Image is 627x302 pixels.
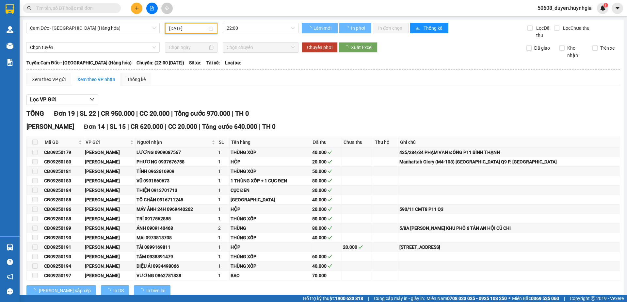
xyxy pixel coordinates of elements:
span: check [328,159,332,164]
th: Thu hộ [373,137,399,148]
span: ⚪️ [508,297,510,300]
span: question-circle [7,259,13,265]
span: | [98,109,99,117]
span: | [165,123,167,130]
span: [PERSON_NAME] [26,123,74,130]
td: CĐ09250180 [43,157,84,167]
div: CĐ09250181 [44,168,83,175]
span: | [259,123,261,130]
div: LƯƠNG 0909087567 [137,149,216,156]
img: warehouse-icon [7,26,13,33]
span: In biên lai [146,287,165,294]
span: | [564,295,565,302]
span: caret-down [615,5,620,11]
div: [PERSON_NAME] [85,168,134,175]
span: | [127,123,129,130]
div: CĐ09250197 [44,272,83,279]
div: ÁNH 0909140468 [137,225,216,232]
span: Làm mới [313,25,332,32]
div: 40.000 [312,262,341,270]
div: THIỆN 0913701713 [137,187,216,194]
div: 1 [218,158,228,165]
span: search [27,6,32,10]
span: Tài xế: [206,59,220,66]
div: CĐ09250179 [44,149,83,156]
div: 40.000 [312,234,341,241]
button: Làm mới [302,23,338,33]
div: 1 [218,215,228,222]
td: Cam Đức [84,261,136,271]
td: Cam Đức [84,271,136,280]
td: CĐ09250194 [43,261,84,271]
div: 1 [218,177,228,184]
div: [PERSON_NAME] [85,215,134,222]
div: [PERSON_NAME] [85,243,134,251]
span: loading [139,288,146,293]
span: Lọc Chưa thu [560,25,590,32]
span: | [368,295,369,302]
span: check [328,188,332,193]
td: CĐ09250184 [43,186,84,195]
td: CĐ09250186 [43,205,84,214]
div: CỤC ĐEN [231,187,310,194]
div: 50.000 [312,215,341,222]
td: Cam Đức [84,167,136,176]
div: 80.000 [312,225,341,232]
div: CĐ09250189 [44,225,83,232]
span: file-add [150,6,154,10]
span: Chọn chuyến [227,42,295,52]
div: 1 [218,149,228,156]
div: [PERSON_NAME] [85,272,134,279]
span: loading [106,288,113,293]
td: CĐ09250193 [43,252,84,261]
span: Kho nhận [565,44,587,59]
span: | [76,109,78,117]
span: Lọc VP Gửi [30,95,56,104]
div: MAI 0973818708 [137,234,216,241]
span: check [328,264,332,268]
span: check [328,254,332,259]
div: 435/284/34 PHẠM VĂN ĐỒNG P11 BÌNH THẠNH [399,149,619,156]
span: Tổng cước 640.000 [202,123,257,130]
span: CR 950.000 [101,109,135,117]
th: Tên hàng [230,137,311,148]
td: Cam Đức [84,252,136,261]
td: CĐ09250189 [43,224,84,233]
span: loading [344,45,351,50]
div: [STREET_ADDRESS] [399,243,619,251]
th: SL [217,137,229,148]
button: Chuyển phơi [302,42,338,53]
span: CR 620.000 [131,123,163,130]
td: CĐ09250183 [43,176,84,186]
span: | [171,109,173,117]
div: [PERSON_NAME] [85,149,134,156]
span: check [358,245,363,249]
div: 1 [218,234,228,241]
strong: 1900 633 818 [335,296,363,301]
td: CĐ09250179 [43,148,84,157]
span: SL 22 [80,109,96,117]
span: loading [32,288,39,293]
button: plus [131,3,142,14]
div: CĐ09250193 [44,253,83,260]
div: 1 THÙNG XỐP + 1 CỤC ĐEN [231,177,310,184]
div: THÙNG XỐP [231,234,310,241]
span: down [89,97,95,102]
div: TRÍ 0917562885 [137,215,216,222]
sup: 1 [603,3,608,8]
button: bar-chartThống kê [410,23,448,33]
div: CĐ09250184 [44,187,83,194]
span: Thống kê [424,25,443,32]
div: CĐ09250180 [44,158,83,165]
div: TÀI 0899169811 [137,243,216,251]
span: Trên xe [598,44,617,52]
div: [PERSON_NAME] [85,158,134,165]
span: Miền Nam [426,295,507,302]
div: 40.000 [312,196,341,203]
div: THÙNG XỐP [231,168,310,175]
span: 22:00 [227,23,295,33]
span: notification [7,274,13,280]
img: logo-vxr [6,4,14,14]
span: Mã GD [45,139,77,146]
div: HỘP [231,206,310,213]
